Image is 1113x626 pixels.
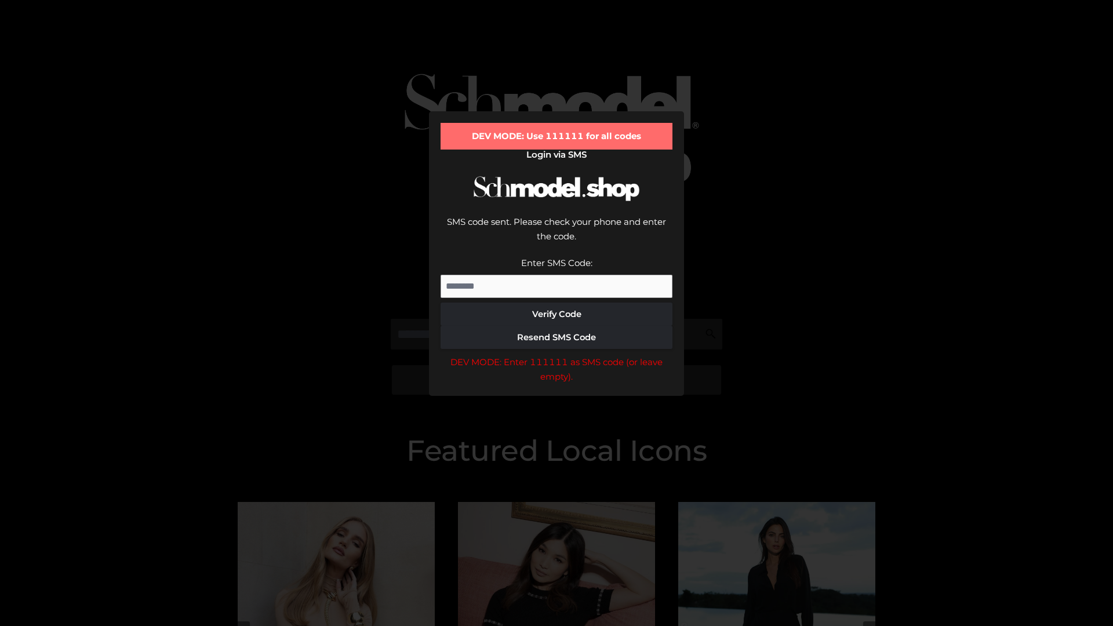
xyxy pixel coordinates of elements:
[470,166,643,212] img: Schmodel Logo
[441,214,672,256] div: SMS code sent. Please check your phone and enter the code.
[441,303,672,326] button: Verify Code
[521,257,592,268] label: Enter SMS Code:
[441,326,672,349] button: Resend SMS Code
[441,123,672,150] div: DEV MODE: Use 111111 for all codes
[441,355,672,384] div: DEV MODE: Enter 111111 as SMS code (or leave empty).
[441,150,672,160] h2: Login via SMS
